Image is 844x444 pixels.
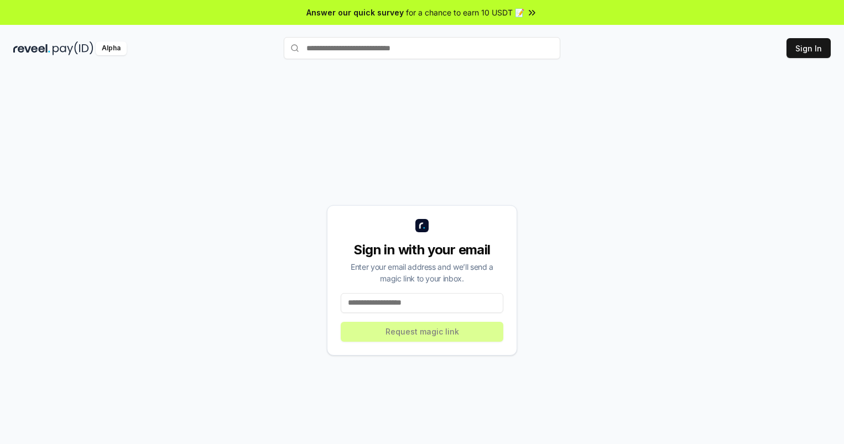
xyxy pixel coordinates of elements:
img: reveel_dark [13,41,50,55]
span: Answer our quick survey [306,7,404,18]
img: logo_small [415,219,429,232]
button: Sign In [786,38,831,58]
span: for a chance to earn 10 USDT 📝 [406,7,524,18]
div: Sign in with your email [341,241,503,259]
img: pay_id [53,41,93,55]
div: Enter your email address and we’ll send a magic link to your inbox. [341,261,503,284]
div: Alpha [96,41,127,55]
